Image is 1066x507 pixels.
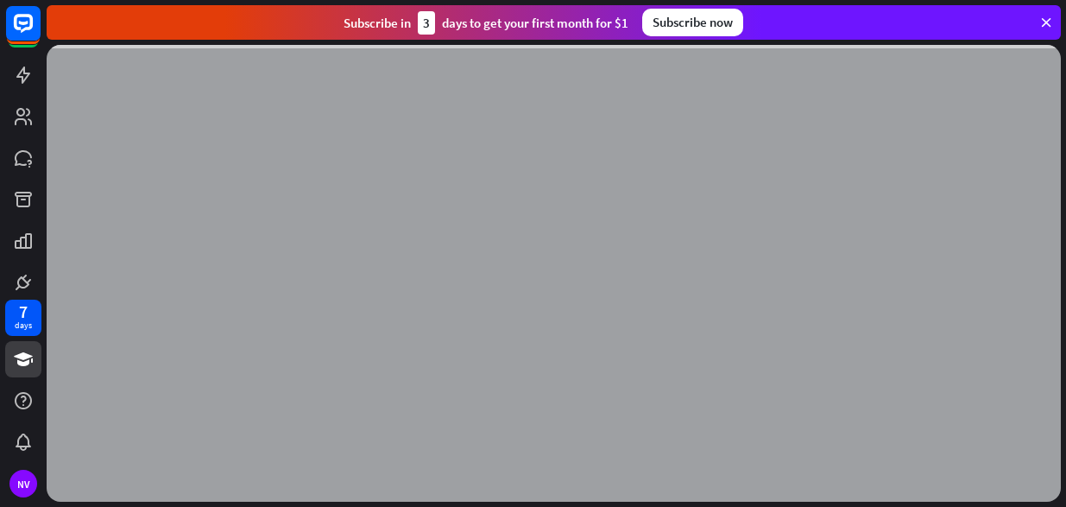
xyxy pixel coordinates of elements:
[15,320,32,332] div: days
[418,11,435,35] div: 3
[642,9,743,36] div: Subscribe now
[344,11,628,35] div: Subscribe in days to get your first month for $1
[9,470,37,497] div: NV
[19,304,28,320] div: 7
[5,300,41,336] a: 7 days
